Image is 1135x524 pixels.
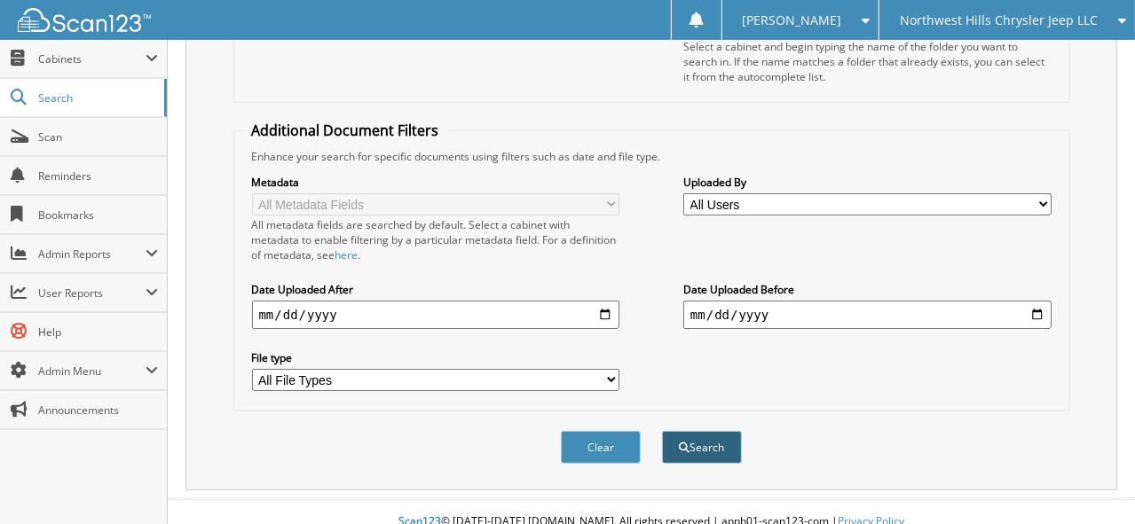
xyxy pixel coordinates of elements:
button: Clear [561,431,641,464]
label: Uploaded By [683,175,1051,190]
div: Select a cabinet and begin typing the name of the folder you want to search in. If the name match... [683,39,1051,84]
label: Metadata [252,175,619,190]
span: Scan [38,129,158,145]
div: Enhance your search for specific documents using filters such as date and file type. [243,149,1060,164]
legend: Additional Document Filters [243,121,448,140]
img: scan123-logo-white.svg [18,8,151,32]
div: All metadata fields are searched by default. Select a cabinet with metadata to enable filtering b... [252,217,619,262]
span: Announcements [38,403,158,418]
span: Northwest Hills Chrysler Jeep LLC [900,15,1098,26]
span: Bookmarks [38,207,158,223]
label: Date Uploaded After [252,282,619,297]
span: Reminders [38,168,158,184]
input: end [683,301,1051,329]
input: start [252,301,619,329]
span: Admin Reports [38,246,146,262]
button: Search [662,431,742,464]
span: Cabinets [38,51,146,66]
a: here [335,247,359,262]
label: File type [252,350,619,365]
span: Search [38,90,155,106]
label: Date Uploaded Before [683,282,1051,297]
span: Admin Menu [38,364,146,379]
span: [PERSON_NAME] [743,15,842,26]
span: User Reports [38,285,146,301]
span: Help [38,325,158,340]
